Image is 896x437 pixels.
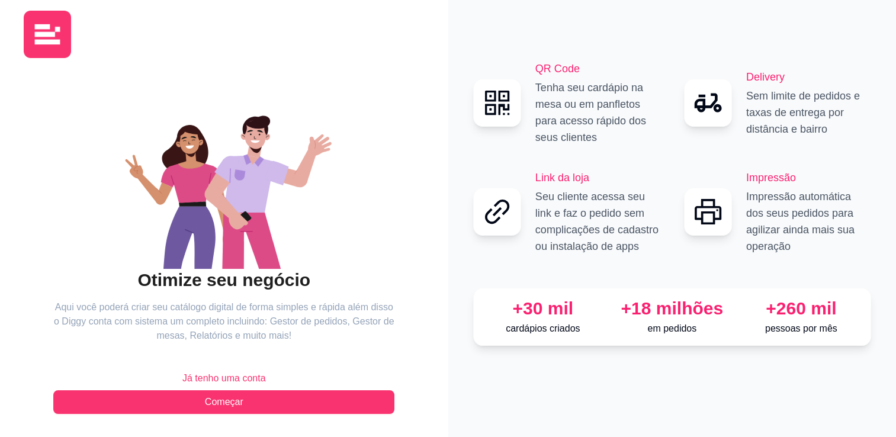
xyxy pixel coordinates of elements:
p: em pedidos [612,322,732,336]
p: Tenha seu cardápio na mesa ou em panfletos para acesso rápido dos seus clientes [535,79,660,146]
p: Sem limite de pedidos e taxas de entrega por distância e bairro [746,88,871,137]
article: Aqui você poderá criar seu catálogo digital de forma simples e rápida além disso o Diggy conta co... [53,300,394,343]
h2: QR Code [535,60,660,77]
h2: Otimize seu negócio [53,269,394,291]
div: animation [53,91,394,269]
h2: Impressão [746,169,871,186]
span: Já tenho uma conta [182,371,266,385]
h2: Delivery [746,69,871,85]
p: Seu cliente acessa seu link e faz o pedido sem complicações de cadastro ou instalação de apps [535,188,660,255]
div: +260 mil [741,298,861,319]
img: logo [24,11,71,58]
span: Começar [205,395,243,409]
button: Já tenho uma conta [53,367,394,390]
button: Começar [53,390,394,414]
div: +30 mil [483,298,603,319]
p: pessoas por mês [741,322,861,336]
p: Impressão automática dos seus pedidos para agilizar ainda mais sua operação [746,188,871,255]
h2: Link da loja [535,169,660,186]
p: cardápios criados [483,322,603,336]
div: +18 milhões [612,298,732,319]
